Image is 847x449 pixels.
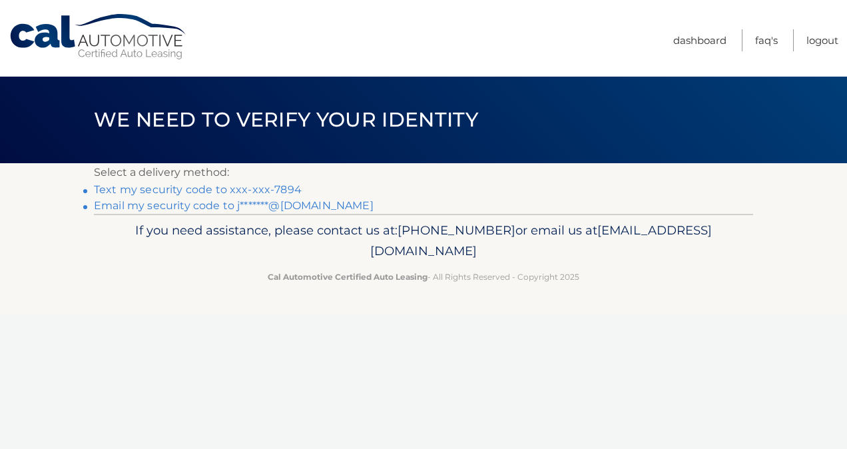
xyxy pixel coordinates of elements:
p: - All Rights Reserved - Copyright 2025 [103,270,744,284]
p: If you need assistance, please contact us at: or email us at [103,220,744,262]
a: Logout [806,29,838,51]
span: [PHONE_NUMBER] [398,223,515,238]
p: Select a delivery method: [94,163,753,182]
a: FAQ's [755,29,778,51]
span: We need to verify your identity [94,107,478,132]
strong: Cal Automotive Certified Auto Leasing [268,272,427,282]
a: Email my security code to j*******@[DOMAIN_NAME] [94,199,374,212]
a: Text my security code to xxx-xxx-7894 [94,183,302,196]
a: Dashboard [673,29,726,51]
a: Cal Automotive [9,13,188,61]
